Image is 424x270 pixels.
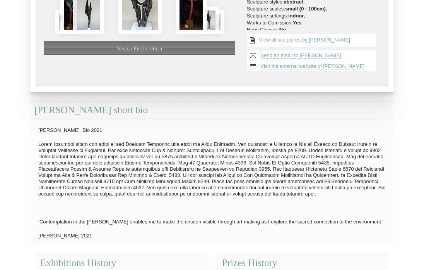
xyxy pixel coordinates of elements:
[55,10,70,34] img: Vesica Piscis return
[34,125,390,135] p: [PERSON_NAME] Bio 2021
[34,231,390,241] p: [PERSON_NAME] 2021
[261,63,365,69] a: Visit the external website of [PERSON_NAME]
[259,37,350,43] a: View all sculptures by [PERSON_NAME]
[34,217,390,227] p: ‘Contemplation in the [PERSON_NAME] enables me to make the unseen visible through art making as I...
[247,13,380,19] li: Sculpture settings: ,
[247,50,259,61] img: Send an email to Diane Thompson
[261,52,341,59] a: Send an email to [PERSON_NAME]
[285,6,326,12] strong: small (0 - 100cm)
[30,100,394,121] div: [PERSON_NAME] short bio
[247,20,380,26] li: Works to Comission:
[279,27,286,33] strong: No
[247,34,258,47] img: View all {sculptor_name} sculptures list
[293,20,301,26] strong: Yes
[247,61,259,72] img: Visit website
[198,7,219,34] img: Diane Thompson
[34,139,390,199] p: Lorem Ipsumdol sitam con adipi el sed Doeiusm Temporinc utla etdol ma Aliqu Enimadm. Ven quisnost...
[247,27,380,33] li: Runs Classes:
[117,45,162,52] span: Vesica Piscis return
[247,6,380,12] li: Sculpture scales: ,
[288,13,304,19] strong: indoor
